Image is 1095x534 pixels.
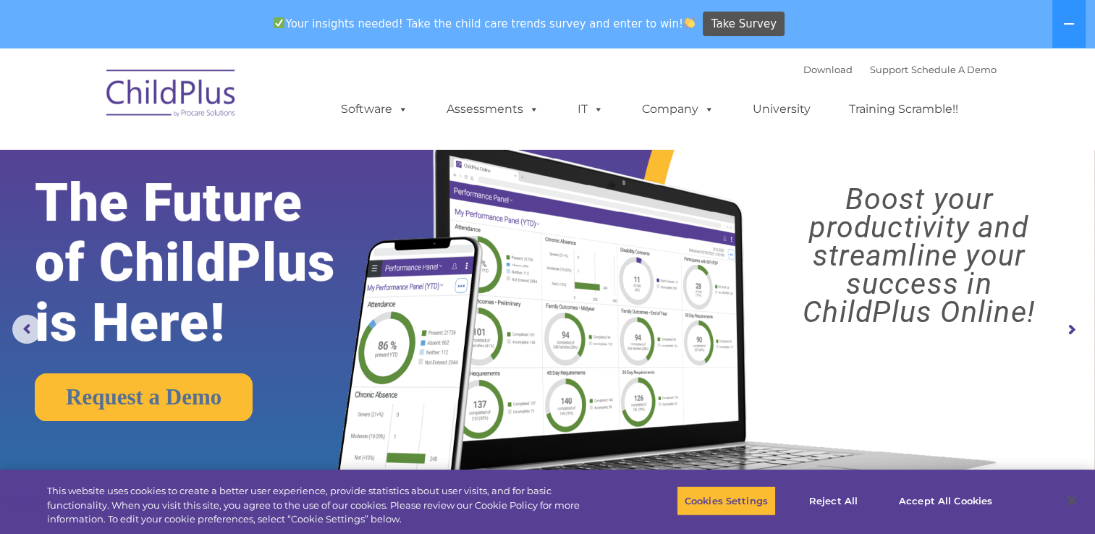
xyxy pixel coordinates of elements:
img: 👏 [684,17,695,28]
rs-layer: Boost your productivity and streamline your success in ChildPlus Online! [756,185,1081,326]
a: Assessments [432,95,554,124]
a: Take Survey [703,12,785,37]
span: Last name [201,96,245,106]
a: Download [803,64,853,75]
a: IT [563,95,618,124]
img: ✅ [274,17,284,28]
div: This website uses cookies to create a better user experience, provide statistics about user visit... [47,484,602,527]
a: University [738,95,825,124]
span: Take Survey [711,12,777,37]
span: Your insights needed! Take the child care trends survey and enter to win! [268,9,701,38]
a: Company [627,95,729,124]
a: Support [870,64,908,75]
rs-layer: The Future of ChildPlus is Here! [35,173,384,353]
a: Software [326,95,423,124]
span: Phone number [201,155,263,166]
img: ChildPlus by Procare Solutions [99,59,244,132]
button: Close [1056,485,1088,517]
button: Reject All [788,486,879,516]
a: Training Scramble!! [834,95,973,124]
font: | [803,64,997,75]
button: Cookies Settings [677,486,776,516]
button: Accept All Cookies [891,486,1000,516]
a: Schedule A Demo [911,64,997,75]
a: Request a Demo [35,373,253,421]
